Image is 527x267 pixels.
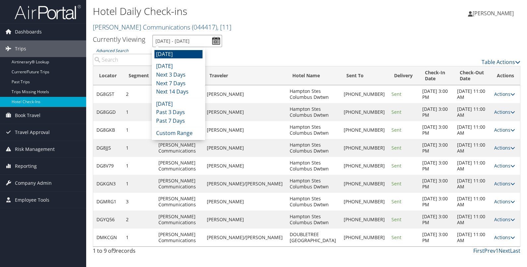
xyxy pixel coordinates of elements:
th: Hotel Name: activate to sort column ascending [286,66,340,85]
li: Past 3 Days [154,108,203,117]
span: Sent [391,109,401,115]
td: [DATE] 3:00 PM [419,229,454,246]
td: [PERSON_NAME] Communications [155,211,204,229]
span: Sent [391,145,401,151]
td: [PHONE_NUMBER] [340,85,388,103]
th: Traveler: activate to sort column ascending [204,66,286,85]
span: 9 [113,247,116,254]
td: DGKGN3 [93,175,123,193]
td: DG8GGD [93,103,123,121]
td: [DATE] 3:00 PM [419,103,454,121]
td: [DATE] 11:00 AM [454,139,491,157]
a: First [473,247,484,254]
span: Company Admin [15,175,52,191]
td: [DATE] 3:00 PM [419,85,454,103]
td: [PHONE_NUMBER] [340,139,388,157]
a: Advanced Search [96,48,128,53]
td: [PERSON_NAME] [204,139,286,157]
span: [PERSON_NAME] [473,10,514,17]
th: Actions [491,66,520,85]
td: 3 [123,193,155,211]
a: Actions [494,180,515,187]
td: Hampton Stes Columbus Dwtwn [286,157,340,175]
span: Employee Tools [15,192,49,208]
td: [DATE] 11:00 AM [454,211,491,229]
li: Next 14 Days [154,88,203,96]
td: DG8JJS [93,139,123,157]
li: [DATE] [154,50,203,59]
td: DMKCGN [93,229,123,246]
td: [PHONE_NUMBER] [340,103,388,121]
a: Actions [494,163,515,169]
th: Check-Out Date: activate to sort column ascending [454,66,491,85]
a: 1 [496,247,498,254]
td: [PERSON_NAME] [204,103,286,121]
a: Table Actions [482,58,520,66]
td: [DATE] 11:00 AM [454,85,491,103]
td: 1 [123,157,155,175]
li: [DATE] [154,62,203,71]
td: 1 [123,121,155,139]
span: Sent [391,234,401,240]
td: Hampton Stes Columbus Dwtwn [286,211,340,229]
span: Sent [391,198,401,205]
td: [PERSON_NAME] Communications [155,229,204,246]
span: Trips [15,40,26,57]
li: [DATE] [154,100,203,108]
span: Travel Approval [15,124,50,141]
td: [PERSON_NAME] [204,193,286,211]
a: [PERSON_NAME] [468,3,520,23]
td: [PERSON_NAME]/[PERSON_NAME] [204,175,286,193]
td: 1 [123,175,155,193]
td: [DATE] 11:00 AM [454,175,491,193]
td: [PERSON_NAME] [204,211,286,229]
td: [PHONE_NUMBER] [340,211,388,229]
td: DG8GKB [93,121,123,139]
td: Hampton Stes Columbus Dwtwn [286,139,340,157]
td: Hampton Stes Columbus Dwtwn [286,121,340,139]
a: Actions [494,127,515,133]
li: Next 3 Days [154,71,203,79]
li: Custom Range [154,129,203,138]
span: Sent [391,91,401,97]
span: Sent [391,163,401,169]
td: [PHONE_NUMBER] [340,157,388,175]
td: [PERSON_NAME] Communications [155,139,204,157]
td: Hampton Stes Columbus Dwtwn [286,175,340,193]
td: [PERSON_NAME]/[PERSON_NAME] [204,229,286,246]
span: Sent [391,216,401,223]
a: [PERSON_NAME] Communications [93,23,231,32]
td: [PHONE_NUMBER] [340,121,388,139]
td: DG8V79 [93,157,123,175]
span: Sent [391,180,401,187]
img: airportal-logo.png [15,4,81,20]
td: [PERSON_NAME] Communications [155,157,204,175]
a: Last [510,247,520,254]
td: 2 [123,211,155,229]
td: DGMRG1 [93,193,123,211]
li: Next 7 Days [154,79,203,88]
span: Risk Management [15,141,55,158]
span: ( 044417 ) [192,23,217,32]
td: [PHONE_NUMBER] [340,229,388,246]
a: Actions [494,145,515,151]
td: 1 [123,139,155,157]
td: [DATE] 3:00 PM [419,121,454,139]
li: Past 7 Days [154,117,203,125]
td: [DATE] 3:00 PM [419,139,454,157]
th: Delivery: activate to sort column ascending [388,66,419,85]
th: Check-In Date: activate to sort column ascending [419,66,454,85]
span: Reporting [15,158,37,174]
td: [PERSON_NAME] [204,85,286,103]
td: DG8G5T [93,85,123,103]
td: [PERSON_NAME] Communications [155,193,204,211]
td: Hampton Stes Columbus Dwtwn [286,85,340,103]
td: [DATE] 11:00 AM [454,229,491,246]
td: [PERSON_NAME] Communications [155,175,204,193]
span: Sent [391,127,401,133]
td: [PERSON_NAME] [204,121,286,139]
td: [DATE] 3:00 PM [419,193,454,211]
th: Locator: activate to sort column ascending [93,66,123,85]
td: Hampton Stes Columbus Dwtwn [286,193,340,211]
td: [DATE] 11:00 AM [454,157,491,175]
